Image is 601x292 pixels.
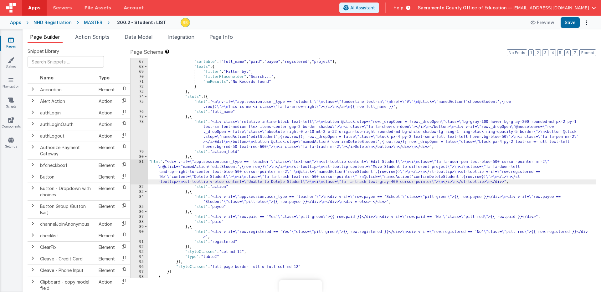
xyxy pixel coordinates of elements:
[131,244,148,249] div: 92
[38,130,96,142] td: authLogout
[38,230,96,241] td: checklist
[131,239,148,244] div: 91
[131,224,148,229] div: 89
[38,183,96,200] td: Button - Dropdown with choices
[125,34,152,40] span: Data Model
[131,94,148,99] div: 74
[512,5,589,11] span: [EMAIL_ADDRESS][DOMAIN_NAME]
[96,84,117,96] td: Element
[131,229,148,239] div: 90
[130,48,163,56] span: Page Schema
[85,5,111,11] span: File Assets
[131,79,148,84] div: 71
[557,49,563,56] button: 5
[131,114,148,119] div: 77
[38,118,96,130] td: authLoginOauth
[38,84,96,96] td: Accordion
[131,89,148,94] div: 73
[96,218,117,230] td: Action
[579,49,596,56] button: Format
[28,56,104,68] input: Search Snippets ...
[131,99,148,109] div: 75
[131,209,148,214] div: 86
[339,3,379,13] button: AI Assistant
[572,49,578,56] button: 7
[96,200,117,218] td: Element
[96,183,117,200] td: Element
[96,142,117,159] td: Element
[131,204,148,209] div: 85
[75,34,110,40] span: Action Scripts
[131,109,148,114] div: 76
[131,254,148,259] div: 94
[96,253,117,264] td: Element
[131,84,148,89] div: 72
[38,159,96,171] td: bfcheckbox1
[131,74,148,79] div: 70
[582,18,591,27] button: Options
[350,5,375,11] span: AI Assistant
[507,49,527,56] button: No Folds
[131,159,148,184] div: 81
[96,130,117,142] td: Action
[131,264,148,269] div: 96
[181,18,190,27] img: 3aae05562012a16e32320df8a0cd8a1d
[131,69,148,74] div: 69
[33,19,72,26] div: NHD Registration
[393,5,403,11] span: Help
[418,5,596,11] button: Sacramento County Office of Education — [EMAIL_ADDRESS][DOMAIN_NAME]
[564,49,571,56] button: 6
[38,253,96,264] td: Cleave - Credit Card
[53,5,72,11] span: Servers
[131,64,148,69] div: 68
[38,107,96,118] td: authLogin
[131,259,148,264] div: 95
[96,230,117,241] td: Element
[131,59,148,64] div: 67
[38,142,96,159] td: Authorize Payment Gateway
[418,5,512,11] span: Sacramento County Office of Education —
[542,49,548,56] button: 3
[131,189,148,194] div: 83
[38,241,96,253] td: ClearFix
[30,34,60,40] span: Page Builder
[10,19,21,26] div: Apps
[550,49,556,56] button: 4
[131,119,148,149] div: 78
[99,75,110,80] span: Type
[209,34,233,40] span: Page Info
[131,219,148,224] div: 88
[131,194,148,204] div: 84
[38,95,96,107] td: Alert Action
[528,49,534,56] button: 1
[527,18,558,28] button: Preview
[96,95,117,107] td: Action
[96,159,117,171] td: Element
[84,19,102,26] div: MASTER
[38,200,96,218] td: Button Group (Button Bar)
[131,149,148,154] div: 79
[131,249,148,254] div: 93
[96,264,117,276] td: Element
[117,20,166,25] h4: 200.2 - Student : LIST
[38,171,96,183] td: Button
[96,241,117,253] td: Element
[96,171,117,183] td: Element
[131,269,148,274] div: 97
[96,107,117,118] td: Action
[535,49,541,56] button: 2
[96,118,117,130] td: Action
[38,264,96,276] td: Cleave - Phone Input
[131,274,148,279] div: 98
[131,214,148,219] div: 87
[40,75,54,80] span: Name
[561,17,580,28] button: Save
[28,48,59,54] span: Snippet Library
[131,184,148,189] div: 82
[167,34,194,40] span: Integration
[38,218,96,230] td: channelJoinAnonymous
[131,154,148,159] div: 80
[28,5,40,11] span: Apps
